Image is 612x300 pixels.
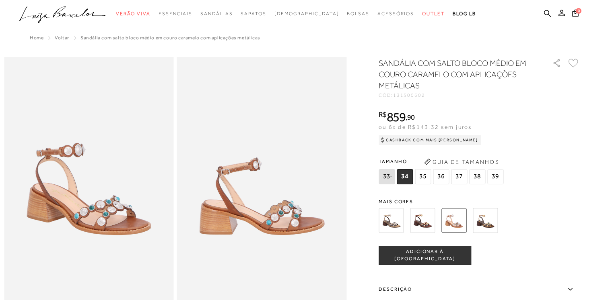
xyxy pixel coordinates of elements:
span: Essenciais [159,11,192,16]
a: noSubCategoriesText [116,6,150,21]
span: BLOG LB [453,11,476,16]
span: ou 6x de R$143,32 sem juros [379,124,472,130]
span: Acessórios [377,11,414,16]
button: ADICIONAR À [GEOGRAPHIC_DATA] [379,246,471,265]
span: Tamanho [379,155,505,167]
span: 38 [469,169,485,184]
img: SANDÁLIA COM SALTO BLOCO MÉDIO EM COURO CAFÉ COM APLICAÇÕES METÁLICAS [410,208,435,233]
a: noSubCategoriesText [347,6,369,21]
div: Cashback com Mais [PERSON_NAME] [379,135,481,145]
span: 131500602 [393,92,425,98]
a: noSubCategoriesText [200,6,233,21]
span: 859 [387,110,406,124]
img: SANDÁLIA COM SALTO BLOCO MÉDIO EM CAMURÇA BEGE FENDI COM APLICAÇÕES METÁLICAS [379,208,404,233]
span: 36 [433,169,449,184]
span: ADICIONAR À [GEOGRAPHIC_DATA] [379,248,471,262]
button: Guia de Tamanhos [421,155,502,168]
i: , [406,114,415,121]
a: Voltar [55,35,69,41]
span: 90 [407,113,415,121]
a: Home [30,35,43,41]
span: SANDÁLIA COM SALTO BLOCO MÉDIO EM COURO CARAMELO COM APLICAÇÕES METÁLICAS [80,35,260,41]
i: R$ [379,111,387,118]
span: Verão Viva [116,11,150,16]
span: Mais cores [379,199,580,204]
span: [DEMOGRAPHIC_DATA] [274,11,339,16]
a: noSubCategoriesText [241,6,266,21]
h1: SANDÁLIA COM SALTO BLOCO MÉDIO EM COURO CARAMELO COM APLICAÇÕES METÁLICAS [379,57,530,91]
a: noSubCategoriesText [422,6,445,21]
span: Outlet [422,11,445,16]
a: noSubCategoriesText [377,6,414,21]
button: 0 [570,9,581,20]
span: Sapatos [241,11,266,16]
a: noSubCategoriesText [274,6,339,21]
a: noSubCategoriesText [159,6,192,21]
div: CÓD: [379,93,540,98]
a: BLOG LB [453,6,476,21]
img: SANDÁLIA COM SALTO BLOCO MÉDIO EM COURO ONÇA COM APLICAÇÕES DE METÁLICAS [473,208,498,233]
span: Sandálias [200,11,233,16]
span: 0 [576,8,581,14]
span: 33 [379,169,395,184]
span: 35 [415,169,431,184]
span: 37 [451,169,467,184]
span: 39 [487,169,503,184]
span: 34 [397,169,413,184]
img: SANDÁLIA COM SALTO BLOCO MÉDIO EM COURO CARAMELO COM APLICAÇÕES METÁLICAS [441,208,466,233]
span: Bolsas [347,11,369,16]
